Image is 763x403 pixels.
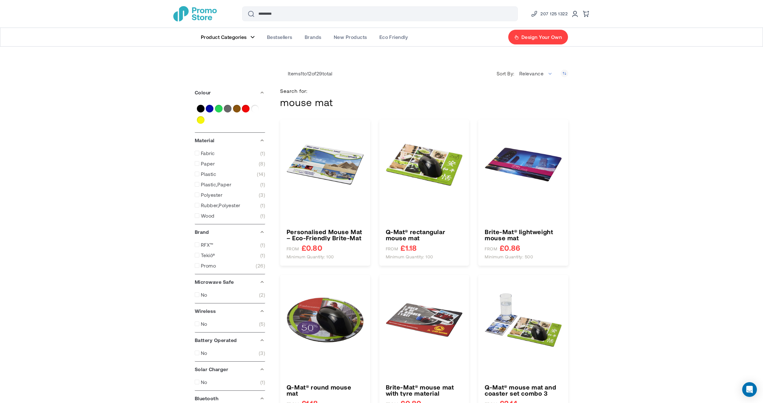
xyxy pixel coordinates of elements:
[259,292,265,298] span: 2
[280,88,333,94] span: Search for:
[540,10,568,17] span: 207 125 1322
[259,192,265,198] span: 3
[485,281,562,359] img: Q-Mat® mouse mat and coaster set combo 3
[299,28,328,46] a: Brands
[244,6,258,21] button: Search
[386,281,463,359] img: Brite-Mat® mouse mat with tyre material
[195,303,265,319] div: Wireless
[386,254,433,260] span: Minimum quantity: 100
[280,88,333,109] h1: mouse mat
[259,350,265,356] span: 3
[497,70,516,77] label: Sort By
[201,171,216,177] span: Plastic
[201,181,231,188] span: Plastic,Paper
[386,246,398,252] span: FROM
[195,333,265,348] div: Battery Operated
[261,28,299,46] a: Bestsellers
[287,254,334,260] span: Minimum quantity: 100
[195,292,265,298] a: No 2
[287,246,299,252] span: FROM
[195,362,265,377] div: Solar Charger
[201,292,207,298] span: No
[201,213,215,219] span: Wood
[485,126,562,203] a: Brite-Mat® lightweight mouse mat
[260,252,265,258] span: 1
[287,384,364,396] h3: Q-Mat® round mouse mat
[201,263,216,269] span: Promo
[260,242,265,248] span: 1
[201,350,207,356] span: No
[201,379,207,385] span: No
[287,281,364,359] img: Q-Mat® round mouse mat
[206,105,213,112] a: Blue
[287,229,364,241] a: Personalised Mouse Mat – Eco-Friendly Brite-Mat
[742,382,757,397] div: Open Intercom Messenger
[195,350,265,356] a: No 3
[201,242,213,248] span: RFX™
[500,244,520,252] span: £0.86
[307,70,312,76] span: 12
[485,229,562,241] a: Brite-Mat® lightweight mouse mat
[257,171,265,177] span: 14
[260,379,265,385] span: 1
[195,274,265,290] div: Microwave Safe
[195,224,265,240] div: Brand
[508,29,568,45] a: Design Your Own
[280,70,333,77] p: Items to of total
[259,161,265,167] span: 8
[260,202,265,208] span: 1
[195,150,265,156] a: Fabric 1
[173,6,217,21] img: Promotional Merchandise
[201,202,240,208] span: Rubber,Polyester
[251,105,259,112] a: White
[195,321,265,327] a: No 5
[195,171,265,177] a: Plastic 14
[287,126,364,203] img: Personalised Mouse Mat – Eco-Friendly Brite-Mat
[242,105,250,112] a: Red
[302,244,322,252] span: £0.80
[400,244,417,252] span: £1.18
[195,181,265,188] a: Plastic,Paper 1
[195,192,265,198] a: Polyester 3
[173,6,217,21] a: store logo
[195,161,265,167] a: Paper 8
[386,126,463,203] img: Q-Mat® rectangular mouse mat
[197,116,205,124] a: Yellow
[305,34,321,40] span: Brands
[201,192,222,198] span: Polyester
[301,70,302,76] span: 1
[195,28,261,46] a: Product Categories
[233,105,241,112] a: Natural
[260,150,265,156] span: 1
[197,105,205,112] a: Black
[195,379,265,385] a: No 1
[386,229,463,241] h3: Q-Mat® rectangular mouse mat
[521,34,562,40] span: Design Your Own
[224,105,231,112] a: Grey
[485,246,497,252] span: FROM
[485,384,562,396] a: Q-Mat® mouse mat and coaster set combo 3
[201,150,215,156] span: Fabric
[201,321,207,327] span: No
[201,34,247,40] span: Product Categories
[516,67,556,80] span: Relevance
[485,254,533,260] span: Minimum quantity: 500
[195,242,265,248] a: RFX™ 1
[195,85,265,100] div: Colour
[267,34,292,40] span: Bestsellers
[195,133,265,148] div: Material
[201,161,215,167] span: Paper
[386,384,463,396] a: Brite-Mat® mouse mat with tyre material
[328,28,373,46] a: New Products
[259,321,265,327] span: 5
[373,28,414,46] a: Eco Friendly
